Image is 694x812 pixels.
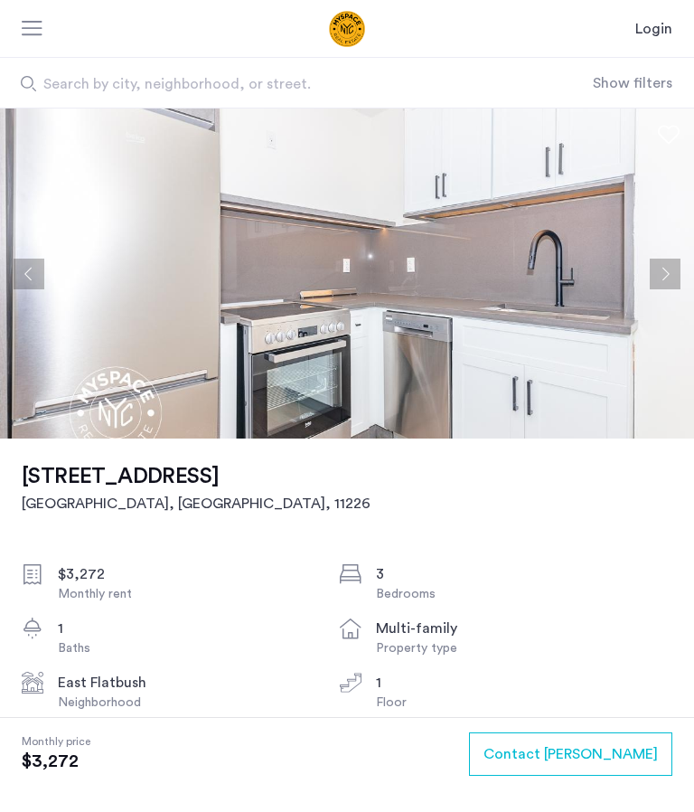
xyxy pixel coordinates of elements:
[376,639,643,657] div: Property type
[376,618,643,639] div: multi-family
[376,585,643,603] div: Bedrooms
[58,694,325,712] div: Neighborhood
[376,563,643,585] div: 3
[469,732,672,776] button: button
[483,743,658,765] span: Contact [PERSON_NAME]
[593,72,672,94] button: Show or hide filters
[58,563,325,585] div: $3,272
[14,259,44,289] button: Previous apartment
[650,259,680,289] button: Next apartment
[58,585,325,603] div: Monthly rent
[22,460,370,515] a: [STREET_ADDRESS][GEOGRAPHIC_DATA], [GEOGRAPHIC_DATA], 11226
[22,460,370,493] h1: [STREET_ADDRESS]
[258,11,436,47] a: Cazamio Logo
[258,11,436,47] img: logo
[58,672,325,694] div: East Flatbush
[22,732,90,751] span: Monthly price
[58,639,325,657] div: Baths
[376,694,643,712] div: Floor
[22,493,370,515] h2: [GEOGRAPHIC_DATA], [GEOGRAPHIC_DATA] , 11226
[376,672,643,694] div: 1
[43,73,518,95] span: Search by city, neighborhood, or street.
[58,618,325,639] div: 1
[22,751,90,772] span: $3,272
[635,18,672,40] a: Login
